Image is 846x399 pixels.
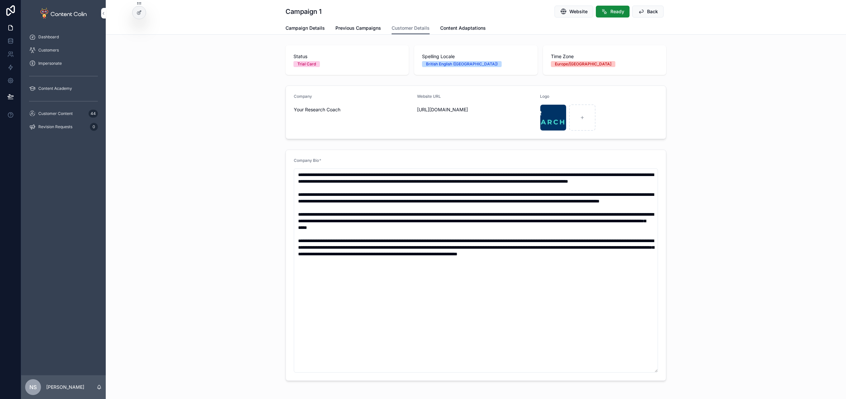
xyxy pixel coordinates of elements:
span: Website [569,8,588,15]
a: Impersonate [25,57,102,69]
div: 44 [89,110,98,118]
span: Spelling Locale [422,53,529,60]
span: [URL][DOMAIN_NAME] [417,106,535,113]
span: Customer Content [38,111,73,116]
p: [PERSON_NAME] [46,384,84,390]
span: NS [29,383,37,391]
div: British English ([GEOGRAPHIC_DATA]) [426,61,498,67]
span: Dashboard [38,34,59,40]
span: Your Research Coach [294,106,412,113]
a: Customer Content44 [25,108,102,120]
span: Content Adaptations [440,25,486,31]
span: Website URL [417,94,441,99]
span: Revision Requests [38,124,72,129]
a: Customers [25,44,102,56]
span: Campaign Details [286,25,325,31]
a: Content Adaptations [440,22,486,35]
div: Trial Card [297,61,316,67]
a: Campaign Details [286,22,325,35]
span: Customer Details [392,25,430,31]
button: Website [555,6,593,18]
a: Dashboard [25,31,102,43]
div: 0 [90,123,98,131]
span: Status [293,53,401,60]
span: Ready [610,8,624,15]
button: Back [632,6,664,18]
a: Previous Campaigns [335,22,381,35]
a: Revision Requests0 [25,121,102,133]
span: Company Bio [294,158,319,163]
h1: Campaign 1 [286,7,322,16]
span: Logo [540,94,549,99]
span: Customers [38,48,59,53]
img: App logo [40,8,87,18]
span: Company [294,94,312,99]
span: Previous Campaigns [335,25,381,31]
span: Time Zone [551,53,658,60]
span: Back [647,8,658,15]
div: Europe/[GEOGRAPHIC_DATA] [555,61,611,67]
div: scrollable content [21,26,106,141]
span: Content Academy [38,86,72,91]
span: Impersonate [38,61,62,66]
button: Ready [596,6,630,18]
a: Content Academy [25,83,102,94]
a: Customer Details [392,22,430,35]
